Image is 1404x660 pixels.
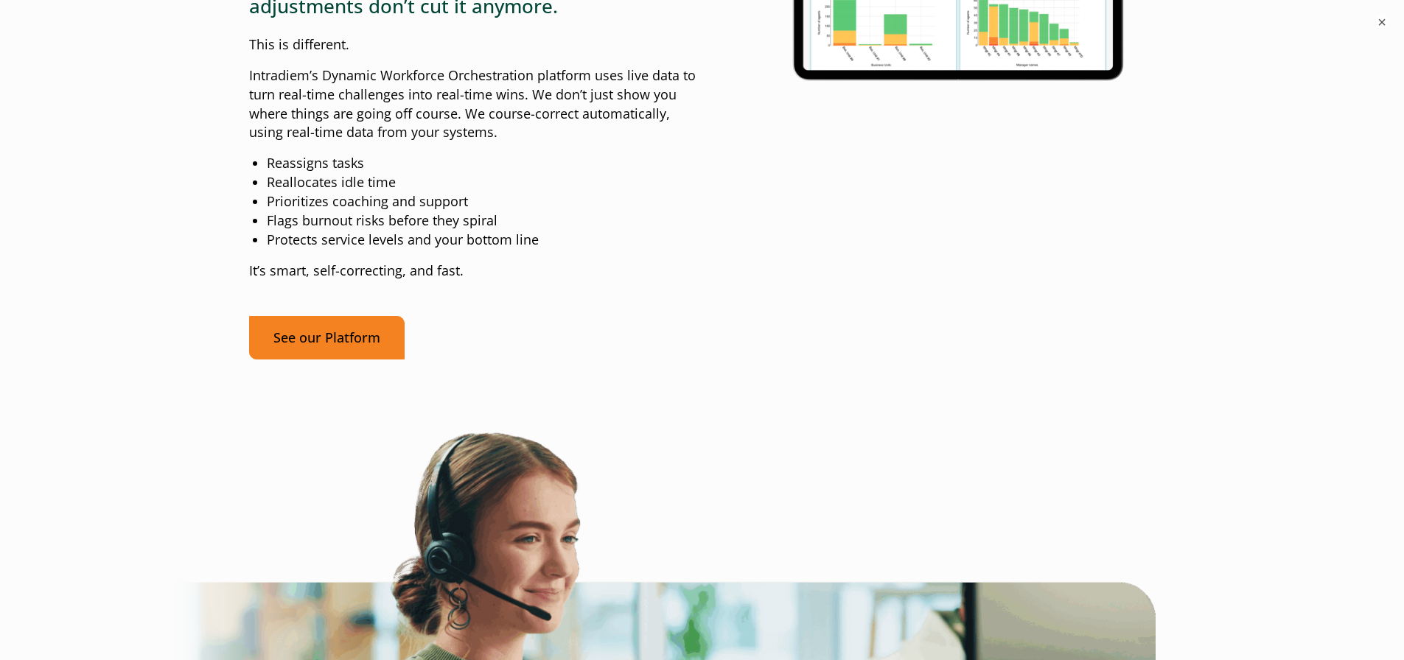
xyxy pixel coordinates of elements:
p: Intradiem’s Dynamic Workforce Orchestration platform uses live data to turn real-time challenges ... [249,66,702,143]
li: Prioritizes coaching and support [267,192,702,211]
p: It’s smart, self-correcting, and fast. [249,261,702,281]
button: × [1375,15,1389,29]
a: See our Platform [249,316,405,359]
li: Reassigns tasks [267,154,702,173]
li: Protects service levels and your bottom line [267,231,702,250]
li: Flags burnout risks before they spiral [267,211,702,231]
p: This is different. [249,35,702,55]
li: Reallocates idle time [267,173,702,192]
